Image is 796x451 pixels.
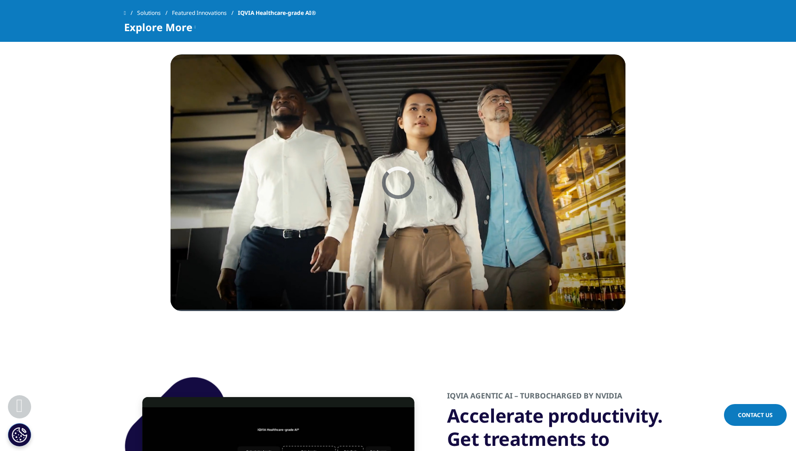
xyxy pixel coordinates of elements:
[447,391,672,404] h2: IQVIA Agentic AI – turbocharged by NVIDIA
[8,423,31,446] button: Cookie 设置
[738,411,773,419] span: Contact Us
[124,21,192,33] span: Explore More
[137,5,172,21] a: Solutions
[171,54,625,311] video-js: Video Player
[238,5,316,21] span: IQVIA Healthcare-grade AI®
[724,404,787,426] a: Contact Us
[172,5,238,21] a: Featured Innovations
